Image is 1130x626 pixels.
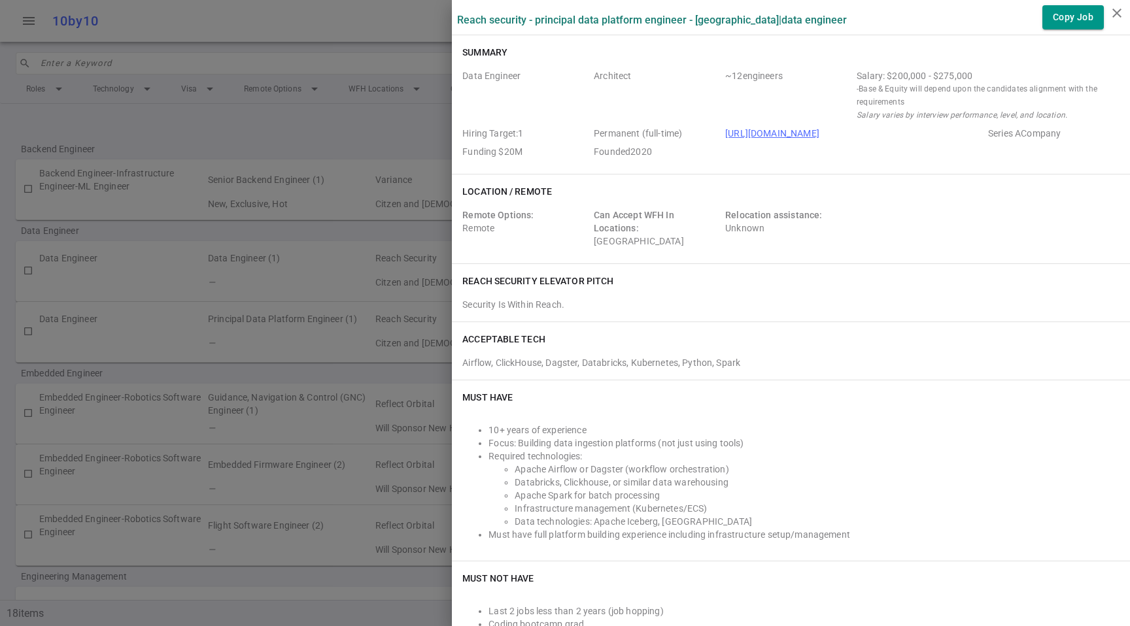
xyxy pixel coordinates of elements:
span: Remote Options: [462,210,534,220]
i: Salary varies by interview performance, level, and location. [857,110,1067,120]
h6: Reach Security elevator pitch [462,274,613,288]
small: - Base & Equity will depend upon the candidates alignment with the requirements [857,82,1114,108]
h6: Must Have [462,391,513,404]
i: close [1109,5,1125,21]
div: Remote [462,208,589,248]
span: Team Count [725,69,851,122]
h6: Must NOT Have [462,572,534,585]
div: Airflow, ClickHouse, Dagster, Databricks, Kubernetes, Python, Spark [462,351,1120,369]
li: Data technologies: Apache Iceberg, [GEOGRAPHIC_DATA] [515,515,1120,528]
div: Salary Range [857,69,1114,82]
div: Security Is Within Reach. [462,298,1120,311]
h6: ACCEPTABLE TECH [462,333,545,346]
span: Can Accept WFH In Locations: [594,210,674,233]
li: Must have full platform building experience including infrastructure setup/management [488,528,1120,541]
div: Unknown [725,208,851,248]
li: Databricks, Clickhouse, or similar data warehousing [515,476,1120,489]
span: Employer Stage e.g. Series A [988,127,1114,140]
span: Relocation assistance: [725,210,822,220]
span: Hiring Target [462,127,589,140]
span: Job Type [594,127,720,140]
span: Level [594,69,720,122]
a: [URL][DOMAIN_NAME] [725,128,819,139]
li: Apache Spark for batch processing [515,489,1120,502]
li: 10+ years of experience [488,423,1120,437]
span: Employer Founding [462,145,589,158]
div: [GEOGRAPHIC_DATA] [594,208,720,248]
li: Focus: Building data ingestion platforms (not just using tools) [488,437,1120,450]
li: Last 2 jobs less than 2 years (job hopping) [488,604,1120,618]
li: Apache Airflow or Dagster (workflow orchestration) [515,463,1120,476]
button: Copy Job [1042,5,1104,29]
h6: Summary [462,46,507,59]
label: Reach Security - Principal Data Platform Engineer - [GEOGRAPHIC_DATA] | Data Engineer [457,14,847,26]
span: Company URL [725,127,983,140]
span: Employer Founded [594,145,720,158]
h6: Location / Remote [462,185,552,198]
span: Roles [462,69,589,122]
li: Required technologies: [488,450,1120,463]
li: Infrastructure management (Kubernetes/ECS) [515,502,1120,515]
